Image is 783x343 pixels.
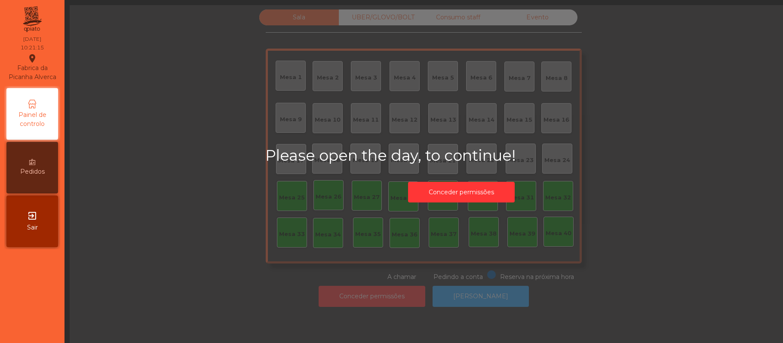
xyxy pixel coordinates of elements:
[27,211,37,221] i: exit_to_app
[408,182,515,203] button: Conceder permissões
[27,223,38,232] span: Sair
[21,4,43,34] img: qpiato
[23,35,41,43] div: [DATE]
[21,44,44,52] div: 10:21:15
[27,53,37,64] i: location_on
[9,110,56,129] span: Painel de controlo
[265,147,657,165] h2: Please open the day, to continue!
[7,53,58,82] div: Fabrica da Picanha Alverca
[20,167,45,176] span: Pedidos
